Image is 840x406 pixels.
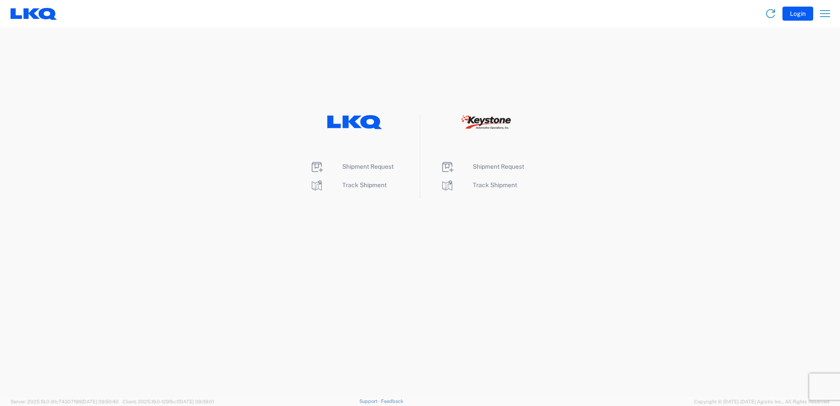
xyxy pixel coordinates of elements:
span: [DATE] 09:39:01 [178,399,214,404]
a: Feedback [381,399,403,404]
a: Support [359,399,381,404]
span: [DATE] 09:50:40 [82,399,119,404]
span: Track Shipment [473,181,517,188]
a: Shipment Request [310,163,394,170]
button: Login [782,7,813,21]
a: Shipment Request [440,163,524,170]
span: Server: 2025.19.0-91c74307f99 [11,399,119,404]
span: Shipment Request [473,163,524,170]
span: Copyright © [DATE]-[DATE] Agistix Inc., All Rights Reserved [694,398,829,406]
a: Track Shipment [310,181,387,188]
a: Track Shipment [440,181,517,188]
span: Client: 2025.19.0-129fbcf [123,399,214,404]
span: Shipment Request [342,163,394,170]
span: Track Shipment [342,181,387,188]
